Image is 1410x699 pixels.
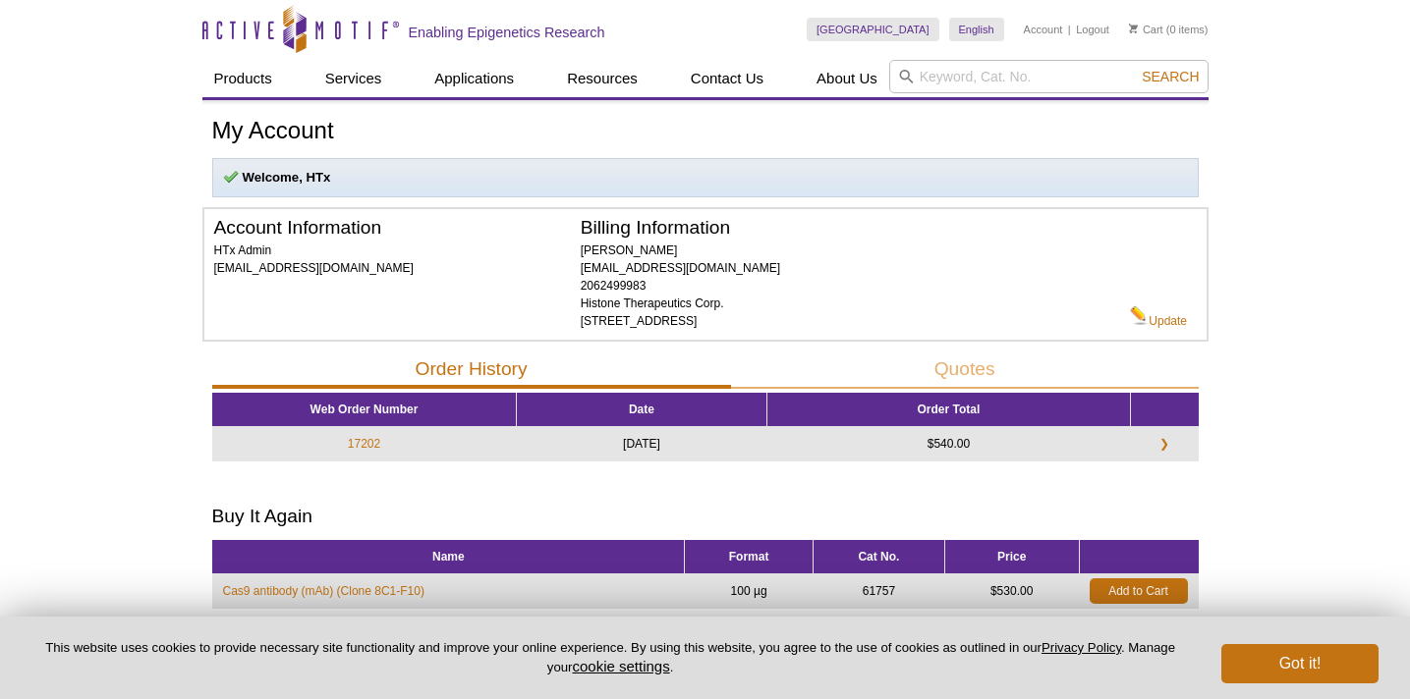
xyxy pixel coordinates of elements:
td: 100 µg [685,573,814,608]
a: [GEOGRAPHIC_DATA] [807,18,939,41]
img: Your Cart [1129,24,1138,33]
span: HTx Admin [EMAIL_ADDRESS][DOMAIN_NAME] [214,243,414,275]
a: Contact Us [679,60,775,97]
button: cookie settings [572,658,669,674]
a: Cas9 antibody (mAb) (Clone 8C1-F10) [223,582,424,600]
a: Account [1024,23,1063,36]
a: Services [313,60,394,97]
p: This website uses cookies to provide necessary site functionality and improve your online experie... [31,639,1189,676]
a: About Us [805,60,889,97]
img: Edit [1130,305,1149,325]
a: Resources [555,60,649,97]
td: 61757 [814,573,945,608]
a: 17202 [348,435,380,453]
li: (0 items) [1129,18,1209,41]
button: Search [1136,68,1205,85]
th: Order Total [767,393,1130,427]
button: Quotes [731,351,1199,389]
h2: Enabling Epigenetics Research [409,24,605,41]
a: Privacy Policy [1042,640,1121,655]
h2: Buy It Again [212,508,1199,525]
a: Products [202,60,284,97]
h1: My Account [212,118,1199,146]
a: Cart [1129,23,1163,36]
th: Format [685,540,814,574]
button: Got it! [1221,644,1379,683]
a: English [949,18,1004,41]
th: Cat No. [814,540,945,574]
th: Price [944,540,1079,574]
a: Add to Cart [1090,578,1188,604]
a: Update [1130,305,1187,330]
p: Welcome, HTx [223,169,1188,187]
h2: Account Information [214,219,581,237]
a: Applications [423,60,526,97]
td: $540.00 [767,427,1130,461]
th: Web Order Number [212,393,516,427]
a: ❯ [1148,435,1181,453]
input: Keyword, Cat. No. [889,60,1209,93]
span: [PERSON_NAME] [EMAIL_ADDRESS][DOMAIN_NAME] 2062499983 Histone Therapeutics Corp. [STREET_ADDRESS] [581,243,780,328]
th: Name [212,540,685,574]
td: $530.00 [944,573,1079,608]
li: | [1068,18,1071,41]
button: Order History [212,351,731,389]
h2: Billing Information [581,219,1131,237]
span: Search [1142,69,1199,84]
th: Date [516,393,767,427]
a: Logout [1076,23,1109,36]
td: [DATE] [516,427,767,461]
